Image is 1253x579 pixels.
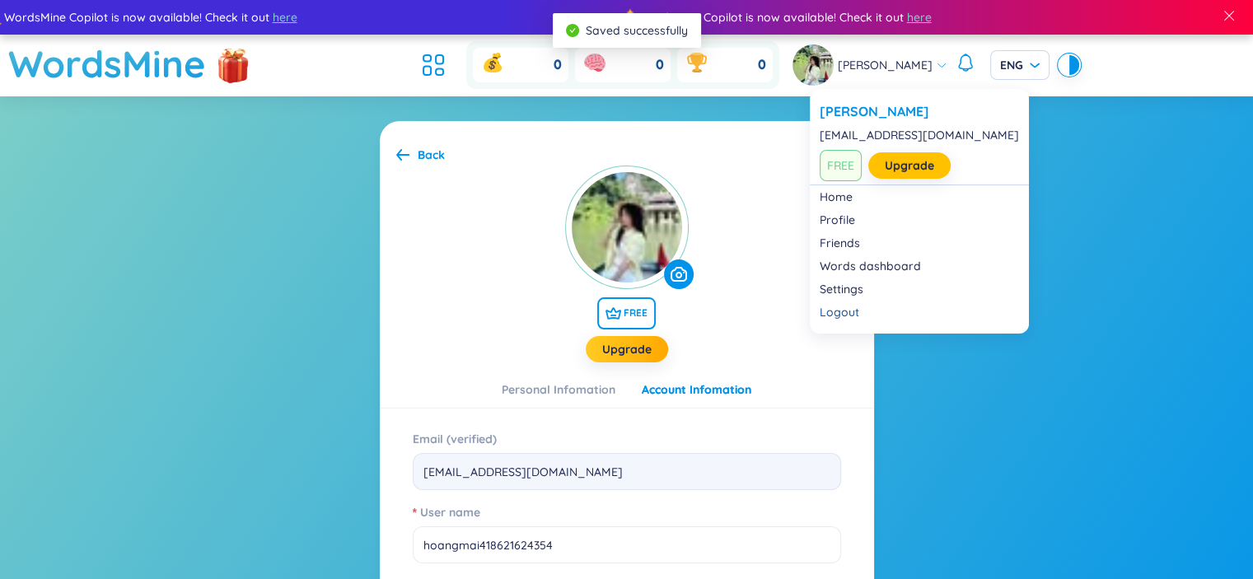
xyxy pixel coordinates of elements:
[820,212,1019,228] a: Profile
[586,23,688,38] span: Saved successfully
[413,453,841,490] input: Enter email
[413,526,841,563] input: User name
[554,56,562,74] span: 0
[885,156,934,175] a: Upgrade
[418,146,445,164] div: Back
[792,44,838,86] a: avatar
[820,189,1019,205] a: Home
[820,127,1019,143] div: [EMAIL_ADDRESS][DOMAIN_NAME]
[820,235,1019,251] a: Friends
[792,44,834,86] img: avatar
[820,258,1019,274] a: Words dashboard
[642,381,751,399] div: Account Infomation
[413,426,505,452] label: Email (verified)
[602,340,652,358] a: Upgrade
[565,166,689,289] img: currentUser
[820,150,862,181] span: FREE
[820,304,1019,320] div: Logout
[820,102,1019,120] a: [PERSON_NAME]
[566,24,579,37] span: check-circle
[217,40,250,89] img: flashSalesIcon.a7f4f837.png
[586,336,668,362] button: Upgrade
[758,56,766,74] span: 0
[413,499,489,525] label: User name
[820,281,1019,297] a: Settings
[906,8,931,26] span: here
[272,8,297,26] span: here
[597,297,656,329] span: FREE
[838,56,933,74] span: [PERSON_NAME]
[1000,57,1040,73] span: ENG
[8,35,206,93] a: WordsMine
[656,56,664,74] span: 0
[396,146,445,166] a: Back
[868,152,951,179] button: Upgrade
[502,381,615,399] div: Personal Infomation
